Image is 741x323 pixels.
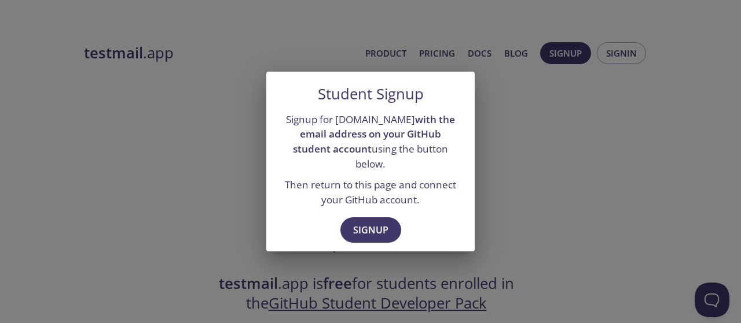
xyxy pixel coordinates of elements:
[353,222,388,238] span: Signup
[340,217,401,243] button: Signup
[280,177,461,207] p: Then return to this page and connect your GitHub account.
[280,112,461,172] p: Signup for [DOMAIN_NAME] using the button below.
[293,113,455,155] strong: with the email address on your GitHub student account
[318,86,424,103] h5: Student Signup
